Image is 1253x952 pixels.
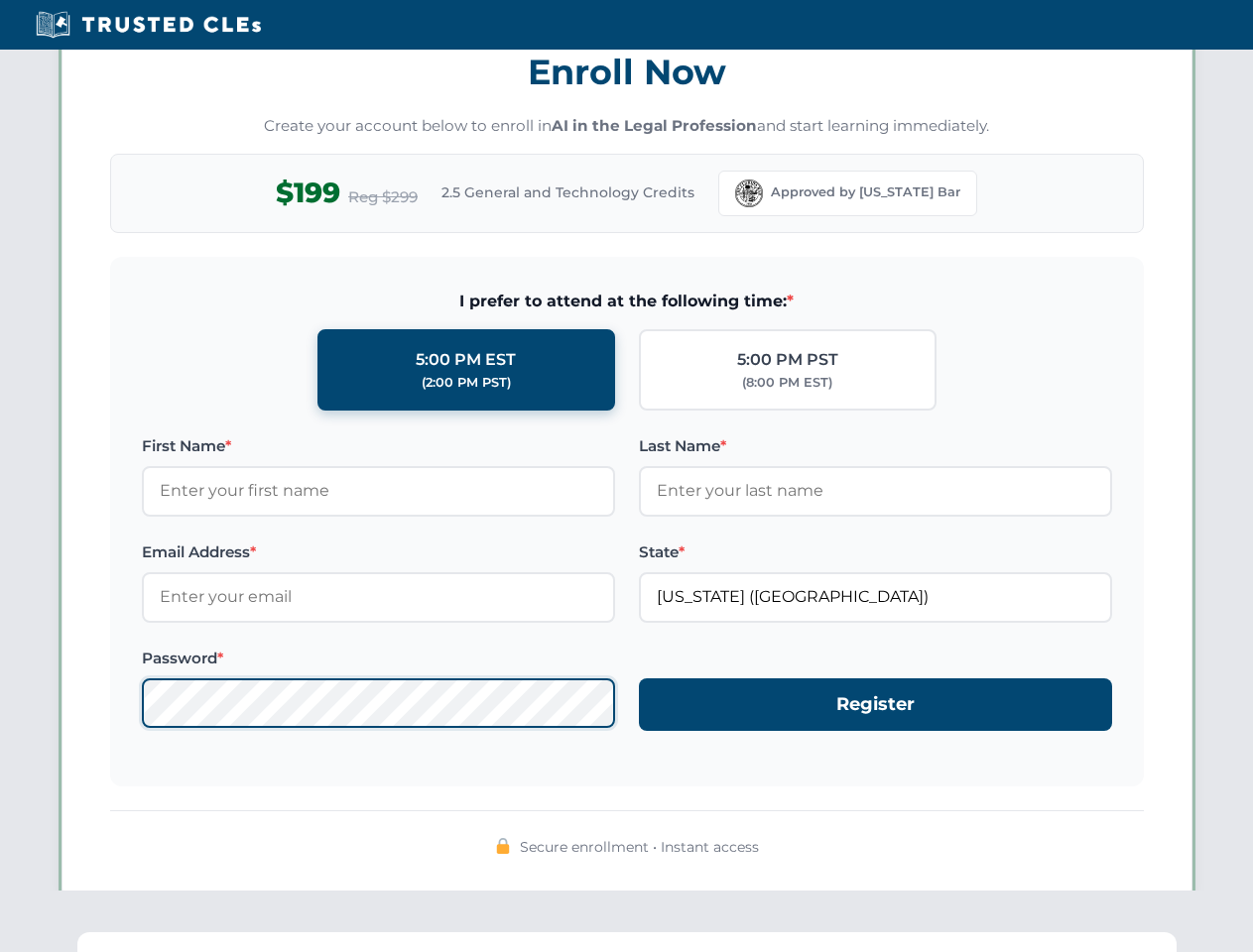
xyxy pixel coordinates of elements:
[639,540,1112,564] label: State
[639,434,1112,458] label: Last Name
[520,836,759,858] span: Secure enrollment • Instant access
[416,347,516,373] div: 5:00 PM EST
[142,434,615,458] label: First Name
[142,647,615,670] label: Password
[639,678,1112,731] button: Register
[142,466,615,516] input: Enter your first name
[639,466,1112,516] input: Enter your last name
[552,116,757,135] strong: AI in the Legal Profession
[422,373,511,393] div: (2:00 PM PST)
[110,115,1144,138] p: Create your account below to enroll in and start learning immediately.
[276,171,340,215] span: $199
[639,572,1112,622] input: Florida (FL)
[742,373,832,393] div: (8:00 PM EST)
[771,182,960,202] span: Approved by [US_STATE] Bar
[142,572,615,622] input: Enter your email
[142,540,615,564] label: Email Address
[30,10,267,40] img: Trusted CLEs
[142,289,1112,314] span: I prefer to attend at the following time:
[348,185,418,209] span: Reg $299
[441,181,694,203] span: 2.5 General and Technology Credits
[735,179,763,207] img: Florida Bar
[495,838,511,854] img: 🔒
[110,41,1144,103] h3: Enroll Now
[737,347,838,373] div: 5:00 PM PST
